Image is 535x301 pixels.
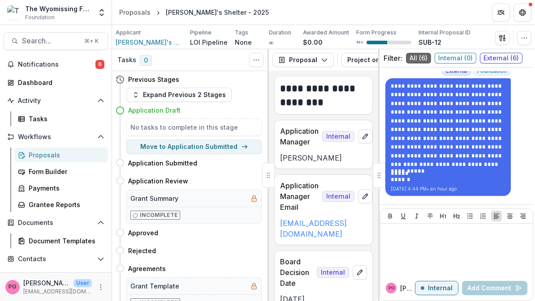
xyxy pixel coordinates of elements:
[23,288,92,296] p: [EMAIL_ADDRESS][DOMAIN_NAME]
[4,57,108,72] button: Notifications6
[322,191,354,202] span: Internal
[14,148,108,162] a: Proposals
[451,211,462,221] button: Heading 2
[425,211,436,221] button: Strike
[317,267,349,278] span: Internal
[128,158,197,168] h4: Application Submitted
[322,131,354,142] span: Internal
[280,153,367,163] p: [PERSON_NAME]
[18,78,101,87] div: Dashboard
[280,219,347,238] a: [EMAIL_ADDRESS][DOMAIN_NAME]
[400,284,415,293] p: [PERSON_NAME]
[419,29,470,37] p: Internal Proposal ID
[130,194,178,203] h5: Grant Summary
[130,281,179,291] h5: Grant Template
[140,211,178,219] p: Incomplete
[130,123,258,132] h5: No tasks to complete in this stage
[384,53,402,64] p: Filter:
[18,219,94,227] span: Documents
[428,284,453,292] p: Internal
[18,133,94,141] span: Workflows
[249,53,263,67] button: Toggle View Cancelled Tasks
[29,236,101,246] div: Document Templates
[128,264,166,273] h4: Agreements
[29,183,101,193] div: Payments
[116,38,183,47] a: [PERSON_NAME]'s Shelter
[391,186,505,192] p: [DATE] 4:44 PM • an hour ago
[478,211,488,221] button: Ordered List
[9,284,17,290] div: Pat Giles
[95,4,108,21] button: Open entity switcher
[415,281,458,295] button: Internal
[18,255,94,263] span: Contacts
[14,164,108,179] a: Form Builder
[477,68,507,74] span: Foundation
[116,6,272,19] nav: breadcrumb
[462,281,527,295] button: Add Comment
[4,252,108,266] button: Open Contacts
[272,53,334,67] button: Proposal
[356,39,363,46] p: 46 %
[280,180,319,212] p: Application Manager Email
[356,29,397,37] p: Form Progress
[465,211,475,221] button: Bullet List
[166,8,269,17] div: [PERSON_NAME]'s Shelter - 2025
[29,167,101,176] div: Form Builder
[128,75,179,84] h4: Previous Stages
[140,55,152,66] span: 0
[303,29,349,37] p: Awarded Amount
[411,211,422,221] button: Italicize
[7,5,22,20] img: The Wyomissing Foundation
[235,38,252,47] p: None
[14,233,108,248] a: Document Templates
[126,140,262,154] button: Move to Application Submitted
[95,60,104,69] span: 6
[341,53,473,67] button: Project or Program Application
[406,53,431,64] span: All ( 6 )
[18,97,94,105] span: Activity
[235,29,248,37] p: Tags
[23,278,70,288] p: [PERSON_NAME]
[119,8,151,17] div: Proposals
[22,37,79,45] span: Search...
[95,282,106,293] button: More
[128,176,188,186] h4: Application Review
[280,126,319,147] p: Application Manager
[190,38,228,47] p: LOI Pipeline
[518,211,528,221] button: Align Right
[4,32,108,50] button: Search...
[25,13,55,21] span: Foundation
[14,181,108,195] a: Payments
[388,286,394,290] div: Pat Giles
[25,4,92,13] div: The Wyomissing Foundation
[446,68,467,74] span: External
[4,216,108,230] button: Open Documents
[513,4,531,21] button: Get Help
[117,56,136,64] h3: Tasks
[358,129,372,144] button: edit
[128,246,156,255] h4: Rejected
[29,150,101,160] div: Proposals
[128,106,181,115] h4: Application Draft
[14,197,108,212] a: Grantee Reports
[29,200,101,209] div: Grantee Reports
[269,38,273,47] p: ∞
[492,4,510,21] button: Partners
[358,189,372,203] button: edit
[435,53,476,64] span: Internal ( 0 )
[14,111,108,126] a: Tasks
[491,211,502,221] button: Align Left
[419,38,441,47] p: SUB-12
[303,38,323,47] p: $0.00
[116,6,154,19] a: Proposals
[438,211,449,221] button: Heading 1
[29,114,101,123] div: Tasks
[190,29,211,37] p: Pipeline
[398,211,409,221] button: Underline
[353,265,367,280] button: edit
[4,130,108,144] button: Open Workflows
[269,29,291,37] p: Duration
[126,88,232,102] button: Expand Previous 2 Stages
[505,211,515,221] button: Align Center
